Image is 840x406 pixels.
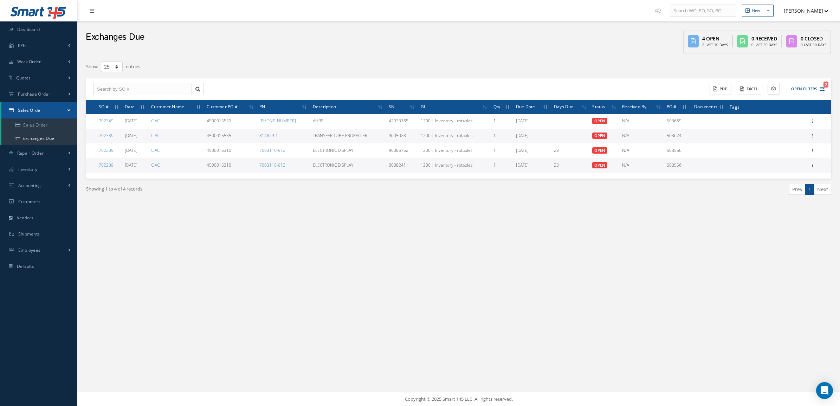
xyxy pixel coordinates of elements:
span: Description [313,103,336,110]
span: Customer PO # [207,103,238,110]
td: 1200 | Inventory - rotables [418,158,491,173]
td: N/A [619,114,664,129]
td: 503689 [664,114,690,129]
button: New [742,5,774,17]
div: 0 Closed [801,35,826,42]
span: Employees [18,247,41,253]
td: 42033785 [386,114,418,129]
div: 4 Open [702,35,728,42]
td: 503556 [664,143,690,158]
td: N/A [619,129,664,143]
td: [DATE] [513,129,551,143]
span: OPEN [592,147,607,154]
td: 1200 | Inventory - rotables [418,143,491,158]
span: Date [125,103,135,110]
div: Open Intercom Messenger [816,382,833,399]
a: CIAC [151,118,160,124]
a: [PHONE_NUMBER] [259,118,296,124]
td: 4500015310 [204,158,257,173]
td: [DATE] [122,129,148,143]
span: GL [421,103,426,110]
span: Tags [730,103,739,110]
span: PO # [667,103,677,110]
a: CIAC [151,147,160,153]
span: OPEN [592,133,607,139]
input: Search WO, PO, SO, RO [670,5,736,17]
td: [DATE] [513,143,551,158]
div: 2 Last 30 days [702,42,728,47]
div: 0 Last 30 days [801,42,826,47]
td: [DATE] [513,114,551,129]
td: ELECTRONIC DISPLAY [310,158,386,173]
span: OPEN [592,118,607,124]
div: Copyright © 2025 Smart 145 LLC. All rights reserved. [84,396,833,403]
td: 23 [551,158,589,173]
span: KPIs [18,43,26,49]
td: 1200 | Inventory - rotables [418,129,491,143]
a: 7003110-912 [259,162,285,168]
span: OPEN [592,162,607,168]
span: Due Date [516,103,535,110]
a: 7003110-912 [259,147,285,153]
a: 702349 [99,118,114,124]
span: Customers [18,199,41,205]
span: Qty [493,103,500,110]
td: 4500015310 [204,143,257,158]
td: 1 [491,158,513,173]
a: 1 [805,184,814,195]
button: PDF [710,83,731,95]
td: - [551,114,589,129]
span: Purchase Order [18,91,50,97]
span: 2 [823,82,828,88]
td: TRANSFER TUBE PROPELLER [310,129,386,143]
td: 1 [491,129,513,143]
span: Inventory [18,166,38,172]
span: Quotes [16,75,31,81]
td: - [551,129,589,143]
td: N/A [619,143,664,158]
a: CIAC [151,133,160,138]
span: Status [592,103,605,110]
div: 0 Last 30 days [751,42,777,47]
button: Excel [737,83,762,95]
a: Sales Order [1,102,77,118]
td: N/A [619,158,664,173]
td: 9605028 [386,129,418,143]
span: SO # [99,103,109,110]
td: 4500015553 [204,114,257,129]
span: Repair Order [17,150,44,156]
a: Sales Order [1,118,77,132]
span: Defaults [17,263,34,269]
span: Accounting [18,182,41,188]
td: ELECTRONIC DISPLAY [310,143,386,158]
td: 1200 | Inventory - rotables [418,114,491,129]
span: Dashboard [17,26,40,32]
span: Received By [622,103,646,110]
button: Open Filters2 [785,83,825,95]
td: 90085152 [386,143,418,158]
input: Search by SO # [93,83,192,96]
td: 1 [491,143,513,158]
td: [DATE] [122,143,148,158]
a: 702339 [99,133,114,138]
a: Exchanges Due [1,132,77,145]
td: 503556 [664,158,690,173]
span: Days Due [554,103,574,110]
a: 702239 [99,147,114,153]
td: 4500015535 [204,129,257,143]
td: [DATE] [122,158,148,173]
div: New [752,8,760,14]
h2: Exchanges Due [86,32,144,43]
a: 702239 [99,162,114,168]
td: [DATE] [513,158,551,173]
button: [PERSON_NAME] [777,4,828,18]
span: Vendors [17,215,34,221]
div: 0 Received [751,35,777,42]
span: Documents [694,103,717,110]
label: Show [86,60,98,70]
span: Customer Name [151,103,185,110]
td: 00082411 [386,158,418,173]
span: Work Order [17,59,41,65]
a: CIAC [151,162,160,168]
span: PN [259,103,265,110]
